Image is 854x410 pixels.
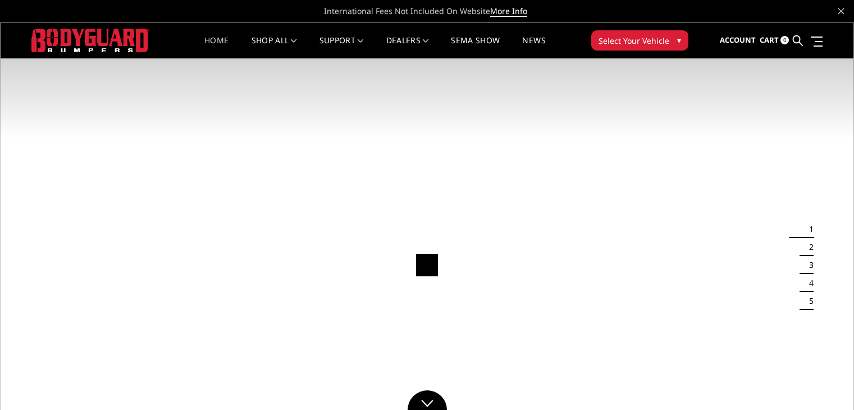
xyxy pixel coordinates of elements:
[760,25,789,56] a: Cart 0
[599,35,669,47] span: Select Your Vehicle
[31,29,149,52] img: BODYGUARD BUMPERS
[802,274,814,292] button: 4 of 5
[802,292,814,310] button: 5 of 5
[780,36,789,44] span: 0
[204,37,229,58] a: Home
[408,390,447,410] a: Click to Down
[720,35,756,45] span: Account
[490,6,527,17] a: More Info
[386,37,429,58] a: Dealers
[802,238,814,256] button: 2 of 5
[451,37,500,58] a: SEMA Show
[720,25,756,56] a: Account
[760,35,779,45] span: Cart
[522,37,545,58] a: News
[802,220,814,238] button: 1 of 5
[319,37,364,58] a: Support
[677,34,681,46] span: ▾
[802,256,814,274] button: 3 of 5
[591,30,688,51] button: Select Your Vehicle
[252,37,297,58] a: shop all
